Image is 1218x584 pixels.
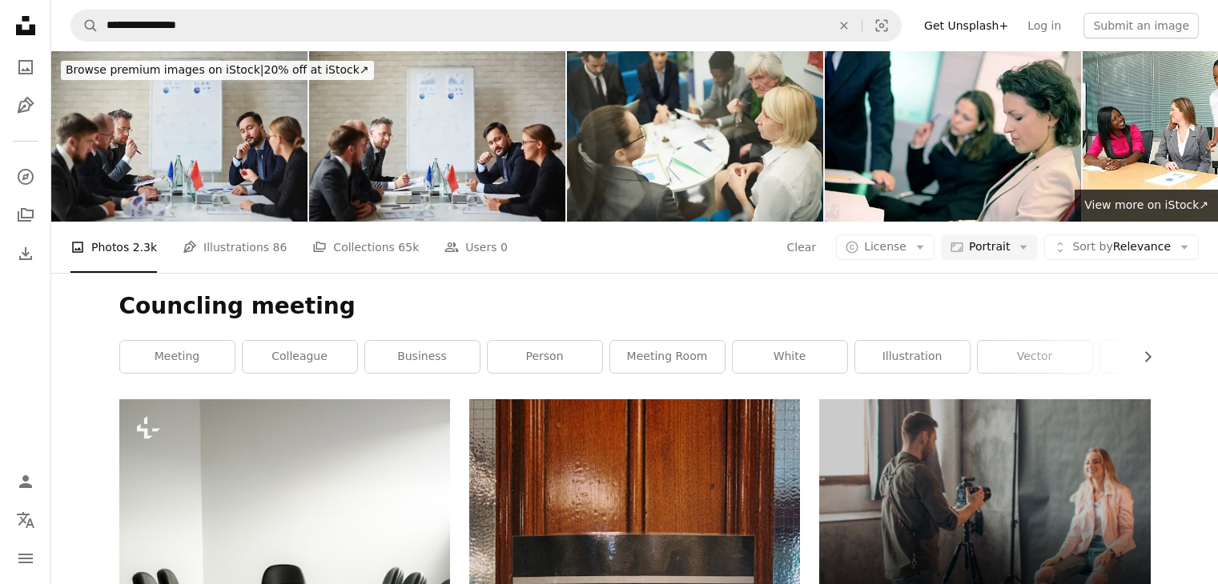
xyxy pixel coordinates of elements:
[243,341,357,373] a: colleague
[10,161,42,193] a: Explore
[10,238,42,270] a: Download History
[51,51,384,90] a: Browse premium images on iStock|20% off at iStock↗
[1072,240,1112,253] span: Sort by
[309,51,565,222] img: Meeting of leaders
[941,234,1038,260] button: Portrait
[10,90,42,122] a: Illustrations
[398,238,419,256] span: 65k
[915,13,1018,38] a: Get Unsplash+
[10,199,42,231] a: Collections
[10,51,42,83] a: Photos
[733,341,847,373] a: white
[1084,198,1208,211] span: View more on iStock ↗
[1083,13,1199,38] button: Submit an image
[978,341,1092,373] a: vector
[444,222,508,273] a: Users 0
[825,51,1081,222] img: Business Deadline
[1044,234,1199,260] button: Sort byRelevance
[120,341,235,373] a: meeting
[862,10,901,41] button: Visual search
[183,222,287,273] a: Illustrations 86
[836,234,935,260] button: License
[1018,13,1071,38] a: Log in
[969,239,1010,255] span: Portrait
[365,341,480,373] a: business
[66,63,369,76] span: 20% off at iStock ↗
[826,10,862,41] button: Clear
[855,341,970,373] a: illustration
[1100,341,1215,373] a: pet
[610,341,725,373] a: meeting room
[786,234,818,260] button: Clear
[567,51,823,222] img: Discussing Work in Business Meeting
[1133,341,1151,373] button: scroll list to the right
[1072,239,1171,255] span: Relevance
[66,63,263,76] span: Browse premium images on iStock |
[312,222,419,273] a: Collections 65k
[500,238,508,256] span: 0
[10,504,42,536] button: Language
[488,341,602,373] a: person
[10,466,42,498] a: Log in / Sign up
[10,542,42,574] button: Menu
[70,10,902,42] form: Find visuals sitewide
[71,10,98,41] button: Search Unsplash
[1075,190,1218,222] a: View more on iStock↗
[51,51,308,222] img: Political interaction
[119,292,1151,321] h1: Councling meeting
[273,238,287,256] span: 86
[864,240,906,253] span: License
